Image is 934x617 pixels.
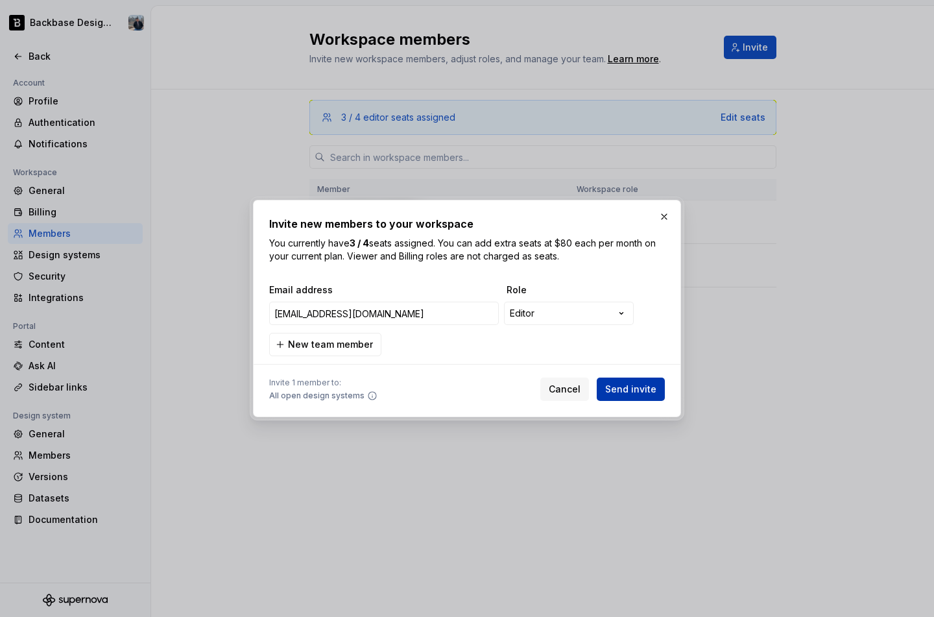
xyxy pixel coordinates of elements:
[540,378,589,401] button: Cancel
[350,237,369,248] b: 3 / 4
[269,284,501,296] span: Email address
[288,338,373,351] span: New team member
[605,383,656,396] span: Send invite
[507,284,636,296] span: Role
[269,333,381,356] button: New team member
[269,237,665,263] p: You currently have seats assigned. You can add extra seats at $80 each per month on your current ...
[269,391,365,401] span: All open design systems
[597,378,665,401] button: Send invite
[269,216,665,232] h2: Invite new members to your workspace
[549,383,581,396] span: Cancel
[269,378,377,388] span: Invite 1 member to:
